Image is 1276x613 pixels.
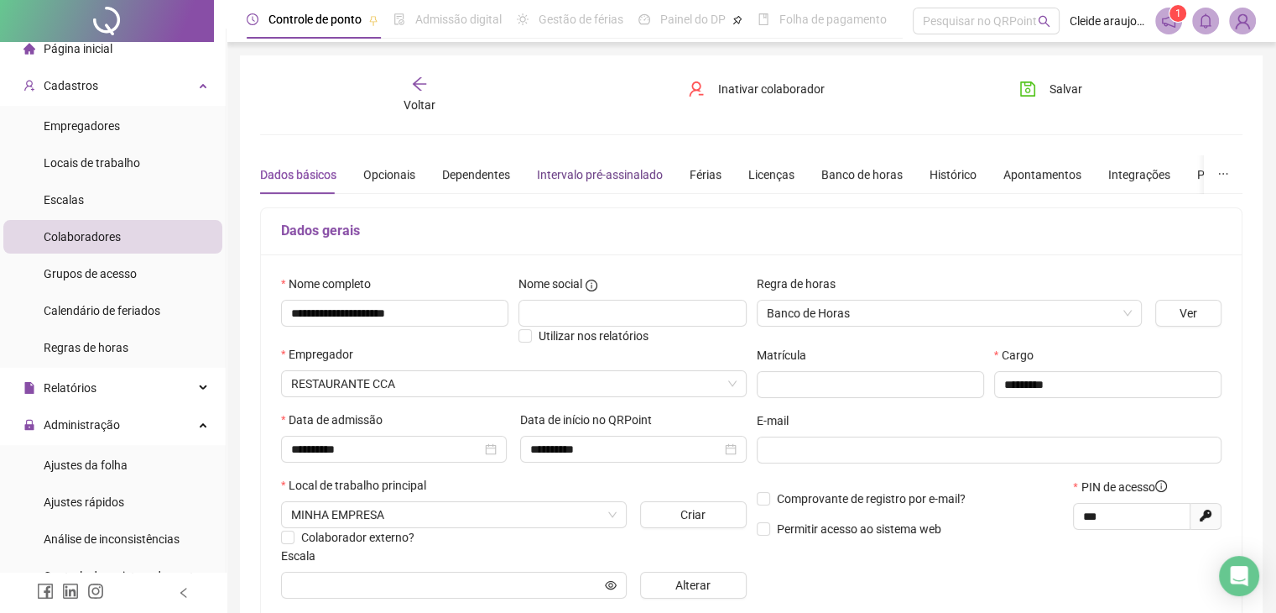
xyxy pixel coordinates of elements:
[178,587,190,599] span: left
[732,15,742,25] span: pushpin
[44,230,121,244] span: Colaboradores
[23,80,35,92] span: user-add
[1070,12,1145,30] span: Cleide araujo - Alcabar
[44,119,120,133] span: Empregadores
[281,411,393,429] label: Data de admissão
[1108,165,1170,184] div: Integrações
[777,492,966,506] span: Comprovante de registro por e-mail?
[757,411,799,430] label: E-mail
[1217,168,1229,180] span: ellipsis
[1198,13,1213,29] span: bell
[640,572,747,599] button: Alterar
[638,13,650,25] span: dashboard
[44,156,140,170] span: Locais de trabalho
[260,165,336,184] div: Dados básicos
[757,275,846,293] label: Regra de horas
[44,532,180,546] span: Análise de inconsistências
[779,13,887,26] span: Folha de pagamento
[87,583,104,600] span: instagram
[363,165,415,184] div: Opcionais
[777,522,941,536] span: Permitir acesso ao sistema web
[758,13,769,25] span: book
[660,13,726,26] span: Painel do DP
[539,13,623,26] span: Gestão de férias
[1175,8,1181,19] span: 1
[1003,165,1081,184] div: Apontamentos
[1081,478,1167,496] span: PIN de acesso
[281,275,382,293] label: Nome completo
[675,576,711,595] span: Alterar
[268,13,362,26] span: Controle de ponto
[404,98,435,112] span: Voltar
[411,76,428,92] span: arrow-left
[1204,155,1242,194] button: ellipsis
[518,275,582,293] span: Nome social
[37,583,54,600] span: facebook
[1007,76,1095,102] button: Salvar
[23,382,35,394] span: file
[44,267,137,280] span: Grupos de acesso
[44,418,120,432] span: Administração
[291,502,617,527] span: END. ROD BA 522 N 10677 BAIRRO/DISTRITO BA - 522 CEP 43.813-300 CIDADE CANDEIAS
[1180,304,1197,322] span: Ver
[1019,81,1036,97] span: save
[393,13,405,25] span: file-done
[44,42,112,55] span: Página inicial
[757,346,817,364] label: Matrícula
[281,221,1221,241] h5: Dados gerais
[291,371,737,396] span: ALCABAR RESTAURANTE LTDA
[930,165,977,184] div: Histórico
[1219,556,1259,596] div: Open Intercom Messenger
[281,547,326,565] label: Escala
[537,165,663,184] div: Intervalo pré-assinalado
[1230,8,1255,34] img: 90308
[281,476,437,495] label: Local de trabalho principal
[517,13,529,25] span: sun
[247,13,258,25] span: clock-circle
[520,411,663,429] label: Data de início no QRPoint
[539,329,648,343] span: Utilizar nos relatórios
[44,79,98,92] span: Cadastros
[23,419,35,431] span: lock
[640,501,747,528] button: Criar
[44,495,124,509] span: Ajustes rápidos
[748,165,794,184] div: Licenças
[281,345,364,364] label: Empregador
[1049,80,1082,98] span: Salvar
[442,165,510,184] div: Dependentes
[415,13,502,26] span: Admissão digital
[821,165,903,184] div: Banco de horas
[44,341,128,354] span: Regras de horas
[44,458,128,472] span: Ajustes da folha
[688,81,705,97] span: user-delete
[1155,300,1221,327] button: Ver
[1038,15,1050,28] span: search
[675,76,837,102] button: Inativar colaborador
[23,43,35,55] span: home
[1169,5,1186,22] sup: 1
[680,506,706,524] span: Criar
[586,280,597,291] span: info-circle
[368,15,378,25] span: pushpin
[44,193,84,207] span: Escalas
[62,583,79,600] span: linkedin
[44,304,160,317] span: Calendário de feriados
[301,531,414,544] span: Colaborador externo?
[1161,13,1176,29] span: notification
[1197,165,1263,184] div: Preferências
[605,579,617,591] span: eye
[1155,480,1167,492] span: info-circle
[44,381,96,395] span: Relatórios
[767,301,1132,326] span: Banco de Horas
[690,165,721,184] div: Férias
[44,569,201,583] span: Controle de registros de ponto
[994,346,1044,364] label: Cargo
[718,80,825,98] span: Inativar colaborador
